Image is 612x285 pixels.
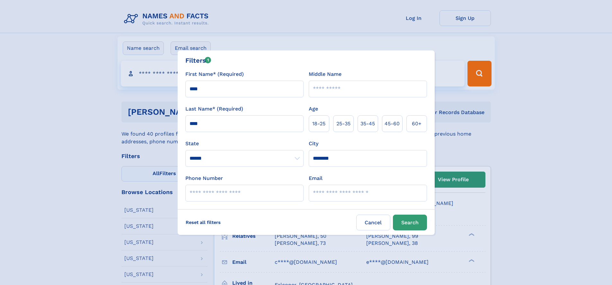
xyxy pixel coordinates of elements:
[185,140,304,147] label: State
[309,174,323,182] label: Email
[309,140,318,147] label: City
[385,120,400,128] span: 45‑60
[185,174,223,182] label: Phone Number
[309,105,318,113] label: Age
[185,70,244,78] label: First Name* (Required)
[393,215,427,230] button: Search
[312,120,325,128] span: 18‑25
[356,215,390,230] label: Cancel
[412,120,421,128] span: 60+
[336,120,350,128] span: 25‑35
[185,56,211,65] div: Filters
[309,70,341,78] label: Middle Name
[360,120,375,128] span: 35‑45
[182,215,225,230] label: Reset all filters
[185,105,243,113] label: Last Name* (Required)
